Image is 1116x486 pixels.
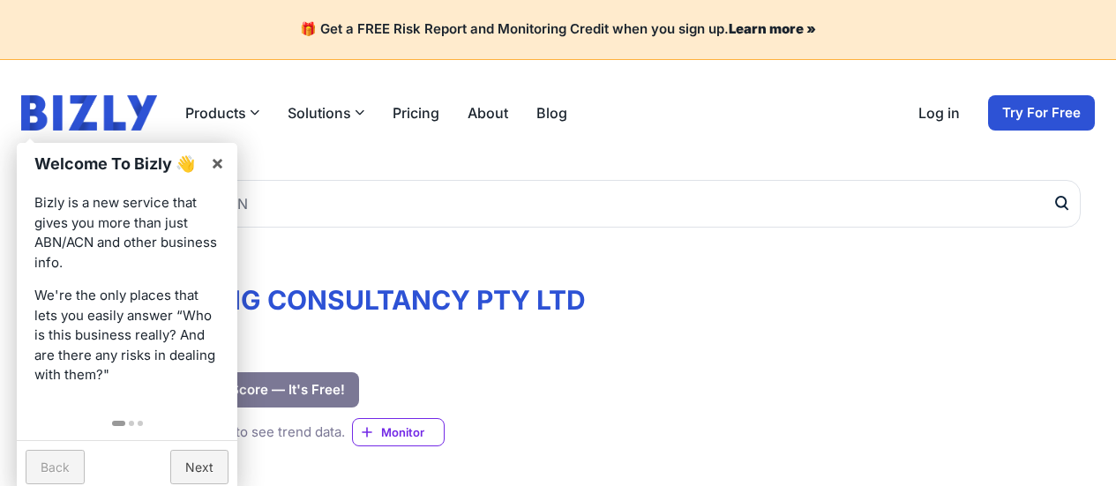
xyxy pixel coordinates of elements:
a: Next [170,450,228,484]
p: We're the only places that lets you easily answer “Who is this business really? And are there any... [34,286,220,385]
p: Bizly is a new service that gives you more than just ABN/ACN and other business info. [34,193,220,273]
a: × [198,143,237,183]
a: Back [26,450,85,484]
h1: Welcome To Bizly 👋 [34,152,201,176]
